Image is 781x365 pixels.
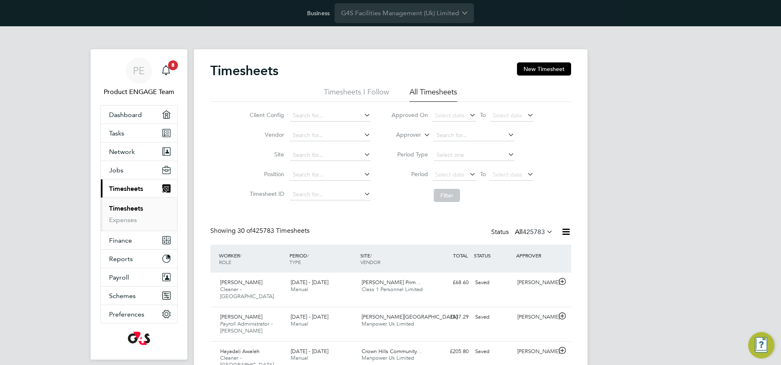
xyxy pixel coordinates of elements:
[291,320,308,327] span: Manual
[100,57,178,97] a: PEProduct ENGAGE Team
[210,227,311,235] div: Showing
[101,179,177,197] button: Timesheets
[472,345,515,358] div: Saved
[158,57,174,84] a: 8
[217,248,288,269] div: WORKER
[491,227,555,238] div: Status
[290,130,371,141] input: Search for...
[220,320,273,334] span: Payroll Administrator - [PERSON_NAME]
[493,112,522,119] span: Select date
[247,170,284,178] label: Position
[362,313,458,320] span: [PERSON_NAME][GEOGRAPHIC_DATA]
[307,9,330,17] label: Business
[247,190,284,197] label: Timesheet ID
[109,236,132,244] span: Finance
[429,276,472,289] div: £68.60
[109,216,137,224] a: Expenses
[290,110,371,122] input: Search for...
[429,310,472,324] div: £537.29
[291,354,308,361] span: Manual
[101,287,177,305] button: Schemes
[220,313,262,320] span: [PERSON_NAME]
[101,231,177,249] button: Finance
[523,228,545,236] span: 425783
[362,348,422,355] span: Crown Hills Community…
[434,149,515,161] input: Select one
[237,227,252,235] span: 30 of
[291,313,328,320] span: [DATE] - [DATE]
[360,259,380,265] span: VENDOR
[384,131,421,139] label: Approver
[358,248,429,269] div: SITE
[478,110,488,120] span: To
[391,111,428,119] label: Approved On
[362,320,414,327] span: Manpower Uk Limited
[362,354,414,361] span: Manpower Uk Limited
[219,259,231,265] span: ROLE
[514,310,557,324] div: [PERSON_NAME]
[435,171,465,178] span: Select date
[109,273,129,281] span: Payroll
[370,252,372,259] span: /
[240,252,241,259] span: /
[291,286,308,293] span: Manual
[493,171,522,178] span: Select date
[101,106,177,124] a: Dashboard
[109,166,123,174] span: Jobs
[453,252,468,259] span: TOTAL
[434,130,515,141] input: Search for...
[289,259,301,265] span: TYPE
[109,129,124,137] span: Tasks
[514,276,557,289] div: [PERSON_NAME]
[133,65,145,76] span: PE
[410,87,457,102] li: All Timesheets
[434,189,460,202] button: Filter
[472,248,515,263] div: STATUS
[101,305,177,323] button: Preferences
[109,204,143,212] a: Timesheets
[290,189,371,200] input: Search for...
[101,197,177,231] div: Timesheets
[362,279,421,286] span: [PERSON_NAME] Prim…
[472,276,515,289] div: Saved
[101,142,177,161] button: Network
[247,111,284,119] label: Client Config
[168,60,178,70] span: 8
[247,151,284,158] label: Site
[109,255,133,263] span: Reports
[247,131,284,138] label: Vendor
[291,279,328,286] span: [DATE] - [DATE]
[101,161,177,179] button: Jobs
[100,87,178,97] span: Product ENGAGE Team
[287,248,358,269] div: PERIOD
[391,170,428,178] label: Period
[101,250,177,268] button: Reports
[237,227,310,235] span: 425783 Timesheets
[478,169,488,179] span: To
[290,149,371,161] input: Search for...
[210,62,278,79] h2: Timesheets
[101,124,177,142] a: Tasks
[109,148,135,156] span: Network
[109,185,143,193] span: Timesheets
[748,332,774,358] button: Engage Resource Center
[220,286,274,300] span: Cleaner - [GEOGRAPHIC_DATA]
[109,111,142,119] span: Dashboard
[391,151,428,158] label: Period Type
[307,252,309,259] span: /
[517,62,571,76] button: New Timesheet
[91,49,187,360] nav: Main navigation
[109,292,136,300] span: Schemes
[514,248,557,263] div: APPROVER
[128,332,150,345] img: g4s-logo-retina.png
[290,169,371,181] input: Search for...
[101,268,177,286] button: Payroll
[429,345,472,358] div: £205.80
[220,279,262,286] span: [PERSON_NAME]
[362,286,423,293] span: Class 1 Personnel Limited
[220,348,260,355] span: Hayadali Awaleh
[514,345,557,358] div: [PERSON_NAME]
[100,332,178,345] a: Go to home page
[472,310,515,324] div: Saved
[291,348,328,355] span: [DATE] - [DATE]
